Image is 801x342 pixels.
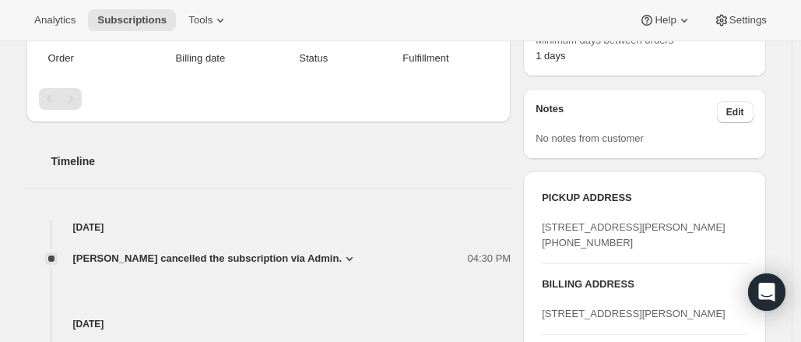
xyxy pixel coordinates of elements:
[542,221,725,249] span: [STREET_ADDRESS][PERSON_NAME] [PHONE_NUMBER]
[97,14,167,26] span: Subscriptions
[34,14,76,26] span: Analytics
[536,50,565,62] span: 1 days
[542,190,747,206] h3: PICKUP ADDRESS
[25,9,85,31] button: Analytics
[704,9,776,31] button: Settings
[136,51,265,66] span: Billing date
[542,308,725,319] span: [STREET_ADDRESS][PERSON_NAME]
[39,41,132,76] th: Order
[655,14,676,26] span: Help
[729,14,767,26] span: Settings
[73,251,343,266] span: [PERSON_NAME] cancelled the subscription via Admin.
[536,132,644,144] span: No notes from customer
[717,101,754,123] button: Edit
[274,51,353,66] span: Status
[536,101,717,123] h3: Notes
[363,51,489,66] span: Fulfillment
[188,14,213,26] span: Tools
[726,106,744,118] span: Edit
[179,9,237,31] button: Tools
[39,88,499,110] nav: Pagination
[26,220,511,235] h4: [DATE]
[542,277,747,292] h3: BILLING ADDRESS
[630,9,701,31] button: Help
[73,251,358,266] button: [PERSON_NAME] cancelled the subscription via Admin.
[51,153,511,169] h2: Timeline
[748,273,785,311] div: Open Intercom Messenger
[26,316,511,332] h4: [DATE]
[88,9,176,31] button: Subscriptions
[468,251,511,266] span: 04:30 PM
